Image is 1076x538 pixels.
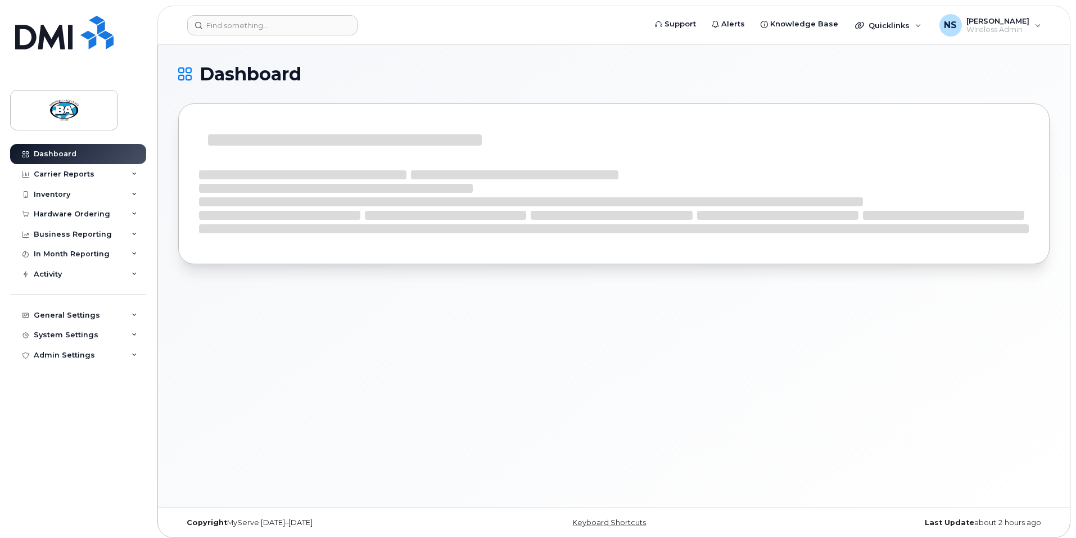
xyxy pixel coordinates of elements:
[187,518,227,527] strong: Copyright
[200,66,301,83] span: Dashboard
[572,518,646,527] a: Keyboard Shortcuts
[759,518,1050,527] div: about 2 hours ago
[178,518,469,527] div: MyServe [DATE]–[DATE]
[925,518,974,527] strong: Last Update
